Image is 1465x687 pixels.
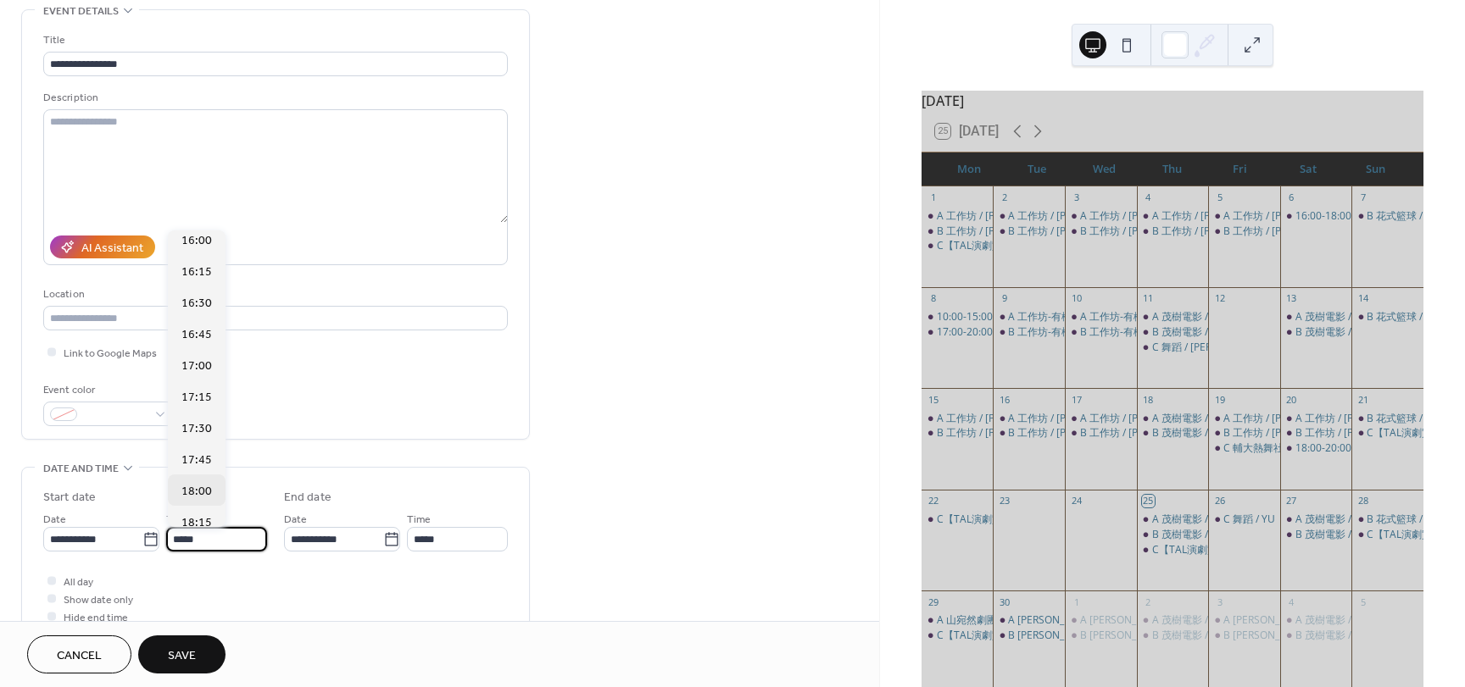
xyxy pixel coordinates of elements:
div: 6 [1285,191,1298,204]
div: C 舞蹈 / YU [1208,512,1280,527]
div: A 工作坊 / [PERSON_NAME] [937,412,1065,426]
div: Title [43,31,504,49]
div: B 工作坊 / [PERSON_NAME] [1080,224,1208,239]
span: 17:30 [181,420,212,438]
span: Event details [43,3,119,20]
div: 7 [1356,191,1369,204]
div: C【TAL演劇實驗室】-鈴木團練 / 賴峻祥 [922,512,994,527]
div: C 舞蹈 / 李昕翰 [1137,341,1209,355]
span: 17:00 [181,357,212,375]
div: A 茂樹電影 / [PERSON_NAME] [1295,512,1434,527]
div: Sat [1274,152,1342,186]
div: A 工作坊 / [PERSON_NAME] [1152,209,1280,224]
div: 22 [927,495,939,507]
div: C【TAL演劇實驗室】-[PERSON_NAME] / [PERSON_NAME] [937,512,1204,527]
div: 2 [998,191,1011,204]
div: B 茂樹電影 / 許卉林 [1280,325,1352,340]
span: 17:45 [181,452,212,469]
div: 14 [1356,292,1369,305]
div: A 工作坊 / 林向 [922,412,994,426]
div: Location [43,285,504,303]
div: 11 [1142,292,1155,305]
div: 15 [927,393,939,406]
div: A 何裕天 [1065,613,1137,628]
div: B 花式籃球 / 球魁 [1367,310,1446,324]
div: A 茂樹電影 / [PERSON_NAME] [1295,310,1434,324]
div: B 工作坊 / [PERSON_NAME] [1223,224,1351,239]
div: 27 [1285,495,1298,507]
div: 16 [998,393,1011,406]
span: Date and time [43,460,119,478]
div: B 工作坊 / [PERSON_NAME] [937,224,1065,239]
div: B 工作坊 / 林向 [1208,426,1280,440]
span: Cancel [57,647,102,665]
a: Cancel [27,635,131,673]
div: Fri [1206,152,1274,186]
div: B [PERSON_NAME] [1080,629,1169,643]
div: A 工作坊 / [PERSON_NAME] [1008,412,1136,426]
div: B 工作坊 / [PERSON_NAME] [1295,426,1423,440]
div: B 茂樹電影 / [PERSON_NAME] [1152,325,1290,340]
div: A 工作坊 / 林向 [1208,412,1280,426]
div: A 茂樹電影 / 許卉林 [1280,512,1352,527]
div: A 工作坊 / [PERSON_NAME] [1223,209,1351,224]
div: A [PERSON_NAME] [1008,613,1097,628]
div: 5 [1213,191,1226,204]
div: B 何裕天 [993,629,1065,643]
div: B 工作坊 / 林向 [922,224,994,239]
div: B 工作坊 / [PERSON_NAME] [1008,426,1136,440]
div: C【TAL演劇實驗室】-[PERSON_NAME] / [PERSON_NAME] [937,239,1204,253]
div: Wed [1071,152,1139,186]
div: C【TAL演劇實驗室】-鈴木排練 / 賴峻祥 [1351,528,1423,542]
div: B 工作坊 / [PERSON_NAME] [1008,224,1136,239]
div: C【TAL演劇實驗室】-鈴木團練 / 賴峻祥 [922,629,994,643]
div: A 山宛然劇團 / 黃武山 [922,613,994,628]
div: B 花式籃球 / 球魁 [1351,512,1423,527]
span: Time [166,511,190,529]
div: A 工作坊-有機的表演者 / [PERSON_NAME] [1008,310,1200,324]
div: A 工作坊 / [PERSON_NAME] [1080,412,1208,426]
div: B [PERSON_NAME] [1223,629,1312,643]
div: B 花式籃球 / 球魁 [1367,512,1446,527]
div: A 工作坊 / 林向 [922,209,994,224]
span: 16:15 [181,263,212,281]
button: AI Assistant [50,235,155,258]
div: AI Assistant [81,240,143,258]
span: 16:30 [181,295,212,313]
div: A 茂樹電影 / [PERSON_NAME] [1152,412,1290,426]
div: Tue [1003,152,1071,186]
div: B 茂樹電影 / 許卉林 [1280,528,1352,542]
div: 25 [1142,495,1155,507]
div: 4 [1285,596,1298,608]
div: Sun [1342,152,1410,186]
div: B 何裕天 [1208,629,1280,643]
div: 26 [1213,495,1226,507]
div: B 工作坊 / 林向 [1280,426,1352,440]
div: 16:00-18:00 花式籃球 / 球魁 [1295,209,1423,224]
div: B 茂樹電影 / [PERSON_NAME] [1152,629,1290,643]
div: B 茂樹電影 / [PERSON_NAME] [1295,325,1434,340]
div: A 茂樹電影 / [PERSON_NAME] [1152,512,1290,527]
div: B 工作坊 / 林向 [993,224,1065,239]
div: C【TAL演劇實驗室】-鈴木排練 / 賴峻祥 [1137,543,1209,557]
div: B 茂樹電影 / 許卉林 [1137,528,1209,542]
div: 20 [1285,393,1298,406]
div: C【TAL演劇實驗室】-鈴木團練 / 賴峻祥 [922,239,994,253]
div: 17:00-20:00【TAL演劇實驗室】-鈴木團練 / 賴峻祥 [922,325,994,340]
div: B 工作坊-有機的表演者 / 林向 [1065,325,1137,340]
div: A 山宛然劇團 / [PERSON_NAME] [937,613,1085,628]
div: A 工作坊 / [PERSON_NAME] [1295,412,1423,426]
span: Link to Google Maps [64,345,157,363]
span: 16:00 [181,232,212,250]
div: B 茂樹電影 / 許卉林 [1137,426,1209,440]
div: 12 [1213,292,1226,305]
div: B 花式籃球 / 球魁 [1351,310,1423,324]
div: C【TAL演劇實驗室】-[PERSON_NAME] / [PERSON_NAME] [1152,543,1419,557]
div: 19 [1213,393,1226,406]
div: C 輔大熱舞社 / [PERSON_NAME] [1223,441,1372,456]
div: B 茂樹電影 / 許卉林 [1137,629,1209,643]
div: A 何裕天 [1208,613,1280,628]
div: B 工作坊 / [PERSON_NAME] [1152,224,1280,239]
div: B 工作坊-有機的表演者 / [PERSON_NAME] [1008,325,1200,340]
div: A 工作坊 / 林向 [1208,209,1280,224]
